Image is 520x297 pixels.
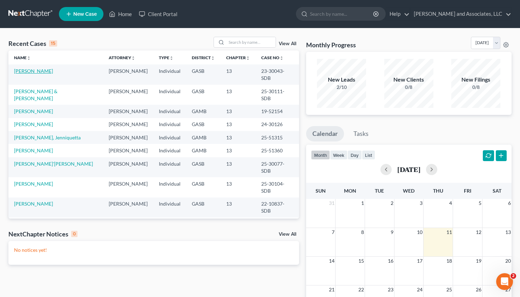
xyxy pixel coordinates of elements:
[261,55,284,60] a: Case Nounfold_more
[256,105,299,118] td: 19-52154
[153,177,186,197] td: Individual
[103,131,153,144] td: [PERSON_NAME]
[227,37,276,47] input: Search by name...
[186,131,221,144] td: GAMB
[103,177,153,197] td: [PERSON_NAME]
[475,228,482,236] span: 12
[153,105,186,118] td: Individual
[14,147,53,153] a: [PERSON_NAME]
[256,144,299,157] td: 25-51360
[331,228,335,236] span: 7
[226,55,250,60] a: Chapterunfold_more
[256,198,299,217] td: 22-10837-SDB
[153,131,186,144] td: Individual
[153,144,186,157] td: Individual
[186,118,221,131] td: GASB
[386,8,410,20] a: Help
[360,228,365,236] span: 8
[153,85,186,105] td: Individual
[159,55,174,60] a: Typeunfold_more
[221,131,256,144] td: 13
[186,198,221,217] td: GASB
[221,85,256,105] td: 13
[103,198,153,217] td: [PERSON_NAME]
[8,230,77,238] div: NextChapter Notices
[186,85,221,105] td: GASB
[153,118,186,131] td: Individual
[73,12,97,17] span: New Case
[416,285,423,294] span: 24
[103,105,153,118] td: [PERSON_NAME]
[475,257,482,265] span: 19
[103,217,153,230] td: [PERSON_NAME]
[153,64,186,84] td: Individual
[14,161,93,167] a: [PERSON_NAME]'[PERSON_NAME]
[14,247,293,254] p: No notices yet!
[375,188,384,194] span: Tue
[347,126,375,141] a: Tasks
[505,257,512,265] span: 20
[279,232,296,237] a: View All
[344,188,356,194] span: Mon
[49,40,57,47] div: 15
[451,76,500,84] div: New Filings
[347,150,362,160] button: day
[103,118,153,131] td: [PERSON_NAME]
[131,56,135,60] i: unfold_more
[186,144,221,157] td: GAMB
[330,150,347,160] button: week
[14,55,31,60] a: Nameunfold_more
[106,8,135,20] a: Home
[103,64,153,84] td: [PERSON_NAME]
[387,257,394,265] span: 16
[360,199,365,207] span: 1
[317,84,366,91] div: 2/10
[448,199,453,207] span: 4
[153,157,186,177] td: Individual
[403,188,414,194] span: Wed
[446,228,453,236] span: 11
[464,188,471,194] span: Fri
[446,257,453,265] span: 18
[416,257,423,265] span: 17
[317,76,366,84] div: New Leads
[14,134,81,140] a: [PERSON_NAME], Jenniquetta
[256,217,299,230] td: 25-30048
[328,285,335,294] span: 21
[451,84,500,91] div: 0/8
[221,177,256,197] td: 13
[103,157,153,177] td: [PERSON_NAME]
[135,8,181,20] a: Client Portal
[410,8,511,20] a: [PERSON_NAME] and Associates, LLC
[433,188,443,194] span: Thu
[221,217,256,230] td: 13
[362,150,375,160] button: list
[311,150,330,160] button: month
[192,55,215,60] a: Districtunfold_more
[358,285,365,294] span: 22
[475,285,482,294] span: 26
[221,157,256,177] td: 13
[14,88,58,101] a: [PERSON_NAME] & [PERSON_NAME]
[279,41,296,46] a: View All
[103,85,153,105] td: [PERSON_NAME]
[511,273,516,279] span: 2
[507,199,512,207] span: 6
[328,257,335,265] span: 14
[496,273,513,290] iframe: Intercom live chat
[358,257,365,265] span: 15
[446,285,453,294] span: 25
[109,55,135,60] a: Attorneyunfold_more
[493,188,501,194] span: Sat
[328,199,335,207] span: 31
[186,177,221,197] td: GASB
[478,199,482,207] span: 5
[384,84,433,91] div: 0/8
[397,166,420,173] h2: [DATE]
[384,76,433,84] div: New Clients
[186,157,221,177] td: GASB
[390,228,394,236] span: 9
[153,198,186,217] td: Individual
[8,39,57,48] div: Recent Cases
[27,56,31,60] i: unfold_more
